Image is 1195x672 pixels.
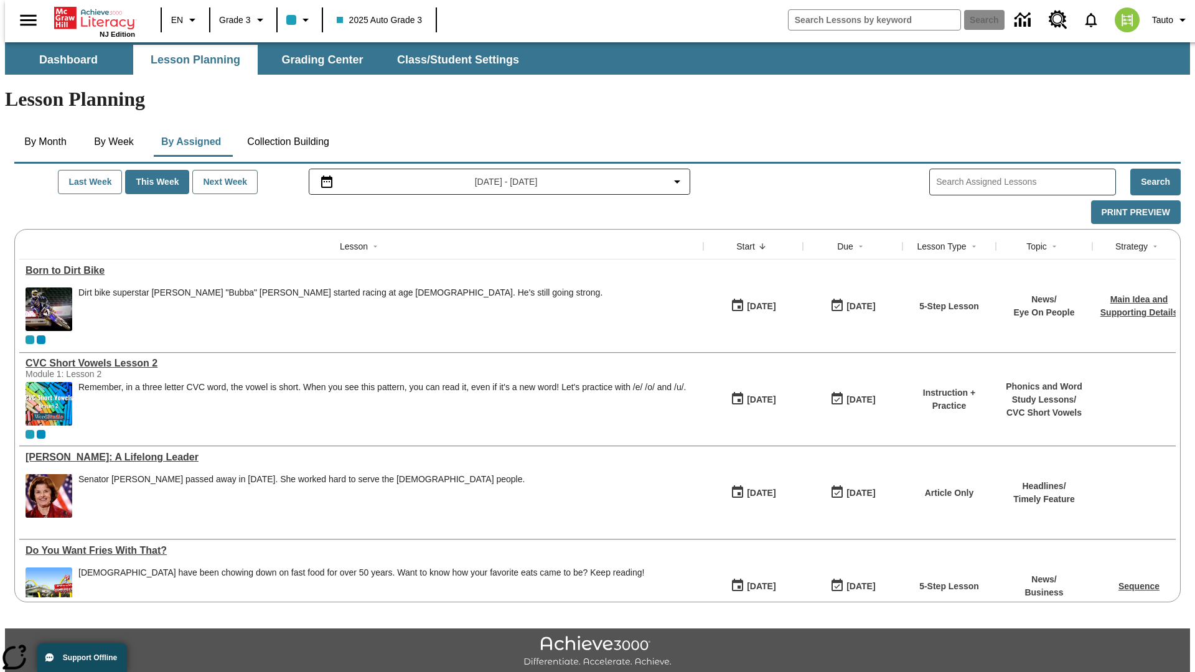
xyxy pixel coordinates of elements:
[260,45,385,75] button: Grading Center
[1007,3,1041,37] a: Data Center
[26,358,697,369] div: CVC Short Vowels Lesson 2
[166,9,205,31] button: Language: EN, Select a language
[37,335,45,344] div: OL 2025 Auto Grade 4
[78,474,525,518] span: Senator Dianne Feinstein passed away in September 2023. She worked hard to serve the American peo...
[78,567,644,611] div: Americans have been chowing down on fast food for over 50 years. Want to know how your favorite e...
[917,240,966,253] div: Lesson Type
[26,358,697,369] a: CVC Short Vowels Lesson 2, Lessons
[1024,586,1063,599] p: Business
[1148,239,1163,254] button: Sort
[78,382,686,426] div: Remember, in a three letter CVC word, the vowel is short. When you see this pattern, you can read...
[919,300,979,313] p: 5-Step Lesson
[26,567,72,611] img: One of the first McDonald's stores, with the iconic red sign and golden arches.
[1100,294,1178,317] a: Main Idea and Supporting Details
[368,239,383,254] button: Sort
[10,2,47,39] button: Open side menu
[755,239,770,254] button: Sort
[5,88,1190,111] h1: Lesson Planning
[826,574,879,598] button: 09/15/25: Last day the lesson can be accessed
[192,170,258,194] button: Next Week
[1026,240,1047,253] div: Topic
[83,127,145,157] button: By Week
[26,287,72,331] img: Motocross racer James Stewart flies through the air on his dirt bike.
[78,567,644,578] div: [DEMOGRAPHIC_DATA] have been chowing down on fast food for over 50 years. Want to know how your f...
[1118,581,1160,591] a: Sequence
[214,9,273,31] button: Grade: Grade 3, Select a grade
[747,485,776,501] div: [DATE]
[826,294,879,318] button: 09/15/25: Last day the lesson can be accessed
[967,239,982,254] button: Sort
[1013,306,1074,319] p: Eye On People
[726,388,780,411] button: 09/15/25: First time the lesson was available
[1047,239,1062,254] button: Sort
[26,369,212,379] div: Module 1: Lesson 2
[789,10,960,30] input: search field
[846,392,875,408] div: [DATE]
[78,287,602,331] div: Dirt bike superstar James "Bubba" Stewart started racing at age 4. He's still going strong.
[826,388,879,411] button: 09/15/25: Last day the lesson can be accessed
[125,170,189,194] button: This Week
[26,545,697,556] a: Do You Want Fries With That?, Lessons
[726,481,780,505] button: 09/15/25: First time the lesson was available
[58,170,122,194] button: Last Week
[100,30,135,38] span: NJ Edition
[1041,3,1075,37] a: Resource Center, Will open in new tab
[1013,493,1075,506] p: Timely Feature
[670,174,685,189] svg: Collapse Date Range Filter
[853,239,868,254] button: Sort
[1130,169,1181,195] button: Search
[1091,200,1181,225] button: Print Preview
[63,653,117,662] span: Support Offline
[387,45,529,75] button: Class/Student Settings
[1115,7,1140,32] img: avatar image
[219,14,251,27] span: Grade 3
[1115,240,1148,253] div: Strategy
[1147,9,1195,31] button: Profile/Settings
[1152,14,1173,27] span: Tauto
[26,335,34,344] div: Current Class
[726,294,780,318] button: 09/15/25: First time the lesson was available
[78,474,525,485] div: Senator [PERSON_NAME] passed away in [DATE]. She worked hard to serve the [DEMOGRAPHIC_DATA] people.
[1013,480,1075,493] p: Headlines /
[1075,4,1107,36] a: Notifications
[37,430,45,439] div: OL 2025 Auto Grade 4
[1013,293,1074,306] p: News /
[925,487,974,500] p: Article Only
[523,636,672,668] img: Achieve3000 Differentiate Accelerate Achieve
[281,9,318,31] button: Class color is light blue. Change class color
[14,127,77,157] button: By Month
[837,240,853,253] div: Due
[54,4,135,38] div: Home
[1024,573,1063,586] p: News /
[1107,4,1147,36] button: Select a new avatar
[919,580,979,593] p: 5-Step Lesson
[726,574,780,598] button: 09/15/25: First time the lesson was available
[826,481,879,505] button: 09/15/25: Last day the lesson can be accessed
[171,14,183,27] span: EN
[314,174,685,189] button: Select the date range menu item
[846,485,875,501] div: [DATE]
[78,287,602,298] div: Dirt bike superstar [PERSON_NAME] "Bubba" [PERSON_NAME] started racing at age [DEMOGRAPHIC_DATA]....
[133,45,258,75] button: Lesson Planning
[340,240,368,253] div: Lesson
[5,45,530,75] div: SubNavbar
[26,474,72,518] img: Senator Dianne Feinstein of California smiles with the U.S. flag behind her.
[26,452,697,463] a: Dianne Feinstein: A Lifelong Leader, Lessons
[337,14,423,27] span: 2025 Auto Grade 3
[26,545,697,556] div: Do You Want Fries With That?
[747,579,776,594] div: [DATE]
[6,45,131,75] button: Dashboard
[26,265,697,276] a: Born to Dirt Bike, Lessons
[37,643,127,672] button: Support Offline
[846,299,875,314] div: [DATE]
[909,386,990,413] p: Instruction + Practice
[1002,406,1086,419] p: CVC Short Vowels
[736,240,755,253] div: Start
[151,127,231,157] button: By Assigned
[936,173,1115,191] input: Search Assigned Lessons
